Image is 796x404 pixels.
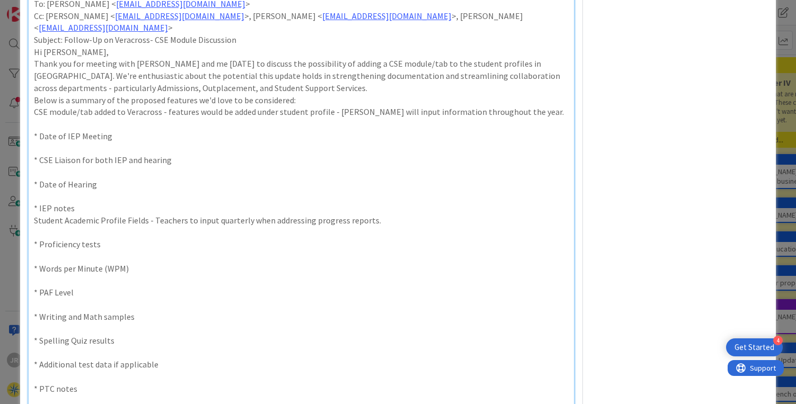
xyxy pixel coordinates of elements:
[34,383,569,395] p: * PTC notes
[34,178,569,191] p: * Date of Hearing
[34,214,569,227] p: Student Academic Profile Fields - Teachers to input quarterly when addressing progress reports.
[34,58,569,94] p: Thank you for meeting with [PERSON_NAME] and me [DATE] to discuss the possibility of adding a CSE...
[39,22,168,33] a: [EMAIL_ADDRESS][DOMAIN_NAME]
[34,202,569,214] p: * IEP notes
[34,94,569,106] p: Below is a summary of the proposed features we'd love to be considered:
[34,335,569,347] p: * Spelling Quiz results
[34,130,569,142] p: * Date of IEP Meeting
[34,311,569,323] p: * Writing and Math samples
[34,46,569,58] p: Hi [PERSON_NAME],
[773,336,783,345] div: 4
[34,34,569,46] p: Subject: Follow-Up on Veracross- CSE Module Discussion
[34,358,569,371] p: * Additional test data if applicable
[726,338,783,356] div: Open Get Started checklist, remaining modules: 4
[22,2,48,14] span: Support
[34,286,569,299] p: * PAF Level
[34,263,569,275] p: * Words per Minute (WPM)
[34,106,569,118] p: CSE module/tab added to Veracross - features would be added under student profile - [PERSON_NAME]...
[34,238,569,250] p: * Proficiency tests
[735,342,774,353] div: Get Started
[115,11,244,21] a: [EMAIL_ADDRESS][DOMAIN_NAME]
[34,154,569,166] p: * CSE Liaison for both IEP and hearing
[34,10,569,34] p: Cc: [PERSON_NAME] < >, [PERSON_NAME] < >, [PERSON_NAME] < >
[322,11,452,21] a: [EMAIL_ADDRESS][DOMAIN_NAME]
